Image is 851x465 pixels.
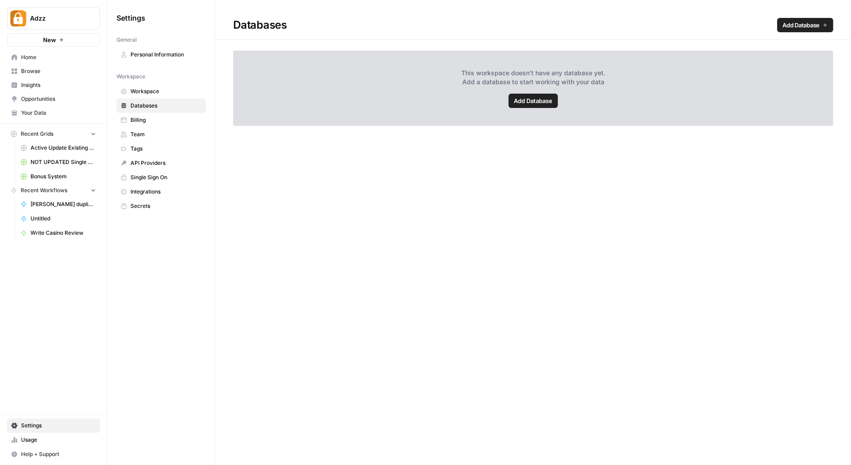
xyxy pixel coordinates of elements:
span: Home [21,53,96,61]
span: Billing [130,116,202,124]
span: Single Sign On [130,173,202,181]
span: Add Database [782,21,820,30]
span: Databases [130,102,202,110]
a: Add Database [777,18,833,32]
span: Workspace [117,73,145,81]
span: API Providers [130,159,202,167]
a: Insights [7,78,100,92]
span: Personal Information [130,51,202,59]
a: Settings [7,418,100,433]
a: Databases [117,99,206,113]
button: Recent Workflows [7,184,100,197]
button: Recent Grids [7,127,100,141]
span: Help + Support [21,450,96,458]
span: Team [130,130,202,138]
div: Databases [215,18,851,32]
a: Untitled [17,211,100,226]
a: Billing [117,113,206,127]
a: Integrations [117,185,206,199]
span: Settings [21,422,96,430]
span: Tags [130,145,202,153]
a: Add Database [508,94,558,108]
span: Recent Workflows [21,186,67,194]
button: Help + Support [7,447,100,461]
a: Team [117,127,206,142]
a: Browse [7,64,100,78]
span: Active Update Existing Post [30,144,96,152]
span: Recent Grids [21,130,53,138]
span: Secrets [130,202,202,210]
button: New [7,33,100,47]
span: Untitled [30,215,96,223]
a: Your Data [7,106,100,120]
a: Tags [117,142,206,156]
span: This workspace doesn't have any database yet. Add a database to start working with your data [461,69,605,86]
span: Workspace [130,87,202,95]
a: Secrets [117,199,206,213]
span: Usage [21,436,96,444]
a: Write Casino Review [17,226,100,240]
span: NOT UPDATED Single Bonus Creation [30,158,96,166]
span: Insights [21,81,96,89]
span: Settings [117,13,145,23]
a: Bonus System [17,169,100,184]
span: Browse [21,67,96,75]
a: Opportunities [7,92,100,106]
span: Bonus System [30,172,96,181]
span: Opportunities [21,95,96,103]
span: Integrations [130,188,202,196]
span: General [117,36,137,44]
button: Workspace: Adzz [7,7,100,30]
span: [PERSON_NAME] duplicate check CRM [30,200,96,208]
a: NOT UPDATED Single Bonus Creation [17,155,100,169]
a: [PERSON_NAME] duplicate check CRM [17,197,100,211]
span: Your Data [21,109,96,117]
a: Personal Information [117,47,206,62]
a: Single Sign On [117,170,206,185]
span: Write Casino Review [30,229,96,237]
a: Workspace [117,84,206,99]
a: API Providers [117,156,206,170]
a: Home [7,50,100,65]
span: Adzz [30,14,84,23]
span: New [43,35,56,44]
a: Active Update Existing Post [17,141,100,155]
a: Usage [7,433,100,447]
img: Adzz Logo [10,10,26,26]
span: Add Database [514,96,552,105]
